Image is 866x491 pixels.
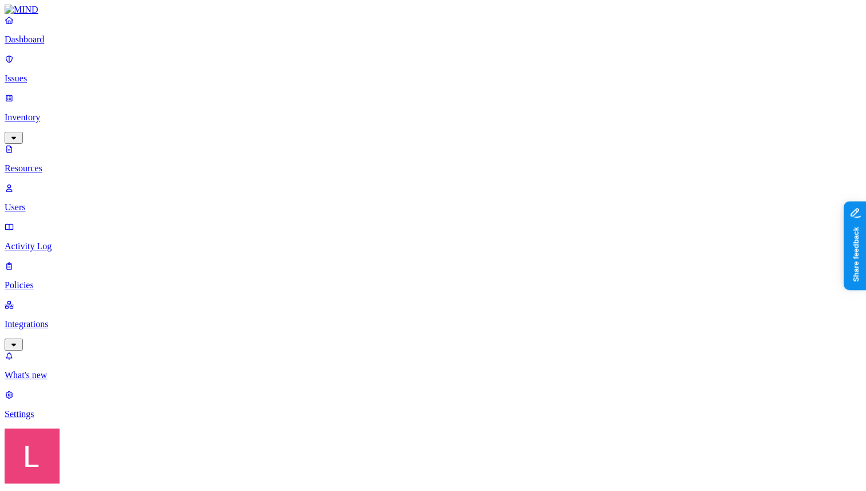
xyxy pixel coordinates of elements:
[5,222,861,252] a: Activity Log
[5,241,861,252] p: Activity Log
[5,112,861,123] p: Inventory
[5,73,861,84] p: Issues
[5,429,60,484] img: Landen Brown
[5,202,861,213] p: Users
[5,280,861,290] p: Policies
[5,351,861,380] a: What's new
[5,163,861,174] p: Resources
[5,15,861,45] a: Dashboard
[5,5,38,15] img: MIND
[5,370,861,380] p: What's new
[5,183,861,213] a: Users
[5,93,861,142] a: Inventory
[5,300,861,349] a: Integrations
[5,144,861,174] a: Resources
[5,261,861,290] a: Policies
[5,390,861,419] a: Settings
[5,54,861,84] a: Issues
[5,319,861,329] p: Integrations
[5,5,861,15] a: MIND
[5,409,861,419] p: Settings
[5,34,861,45] p: Dashboard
